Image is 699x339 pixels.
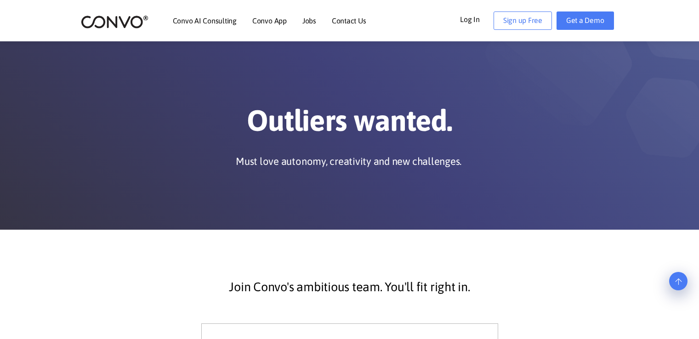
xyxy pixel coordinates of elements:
p: Join Convo's ambitious team. You'll fit right in. [102,276,598,299]
a: Convo App [252,17,287,24]
a: Convo AI Consulting [173,17,237,24]
p: Must love autonomy, creativity and new challenges. [236,154,461,168]
a: Jobs [302,17,316,24]
a: Get a Demo [557,11,614,30]
a: Contact Us [332,17,366,24]
a: Sign up Free [494,11,552,30]
img: logo_2.png [81,15,148,29]
a: Log In [460,11,494,26]
h1: Outliers wanted. [95,103,605,145]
